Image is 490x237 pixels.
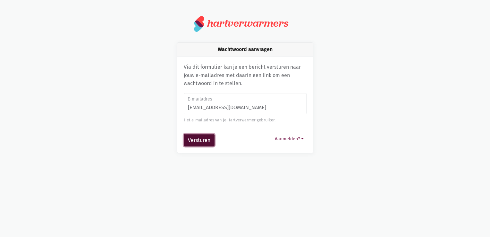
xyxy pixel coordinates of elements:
form: Wachtwoord aanvragen [184,93,307,147]
img: logo.svg [194,15,205,32]
div: hartverwarmers [207,17,288,29]
div: Het e-mailadres van je Hartverwarmer gebruiker. [184,117,307,123]
label: E-mailadres [188,96,302,103]
a: hartverwarmers [194,15,296,32]
div: Wachtwoord aanvragen [177,43,313,57]
p: Via dit formulier kan je een bericht versturen naar jouw e-mailadres met daarin een link om een w... [184,63,307,88]
button: Aanmelden? [272,134,307,144]
button: Versturen [184,134,215,147]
